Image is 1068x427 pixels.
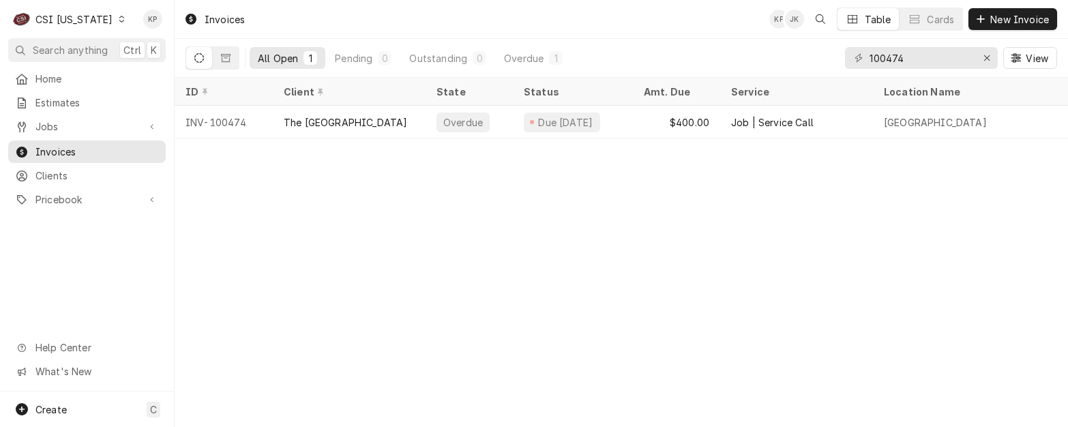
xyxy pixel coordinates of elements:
[968,8,1057,30] button: New Invoice
[381,51,389,65] div: 0
[35,192,138,207] span: Pricebook
[123,43,141,57] span: Ctrl
[436,85,502,99] div: State
[976,47,998,69] button: Erase input
[35,95,159,110] span: Estimates
[150,402,157,417] span: C
[552,51,560,65] div: 1
[8,38,166,62] button: Search anythingCtrlK
[35,364,158,379] span: What's New
[35,340,158,355] span: Help Center
[644,85,707,99] div: Amt. Due
[33,43,108,57] span: Search anything
[8,141,166,163] a: Invoices
[35,145,159,159] span: Invoices
[785,10,804,29] div: Jeff Kuehl's Avatar
[175,106,273,138] div: INV-100474
[537,115,595,130] div: Due [DATE]
[785,10,804,29] div: JK
[409,51,467,65] div: Outstanding
[810,8,831,30] button: Open search
[35,72,159,86] span: Home
[8,360,166,383] a: Go to What's New
[186,85,259,99] div: ID
[1023,51,1051,65] span: View
[35,12,113,27] div: CSI [US_STATE]
[35,119,138,134] span: Jobs
[8,91,166,114] a: Estimates
[475,51,484,65] div: 0
[143,10,162,29] div: KP
[335,51,372,65] div: Pending
[769,10,788,29] div: KP
[284,85,412,99] div: Client
[12,10,31,29] div: CSI Kentucky's Avatar
[306,51,314,65] div: 1
[35,404,67,415] span: Create
[151,43,157,57] span: K
[884,115,987,130] div: [GEOGRAPHIC_DATA]
[284,115,407,130] div: The [GEOGRAPHIC_DATA]
[442,115,484,130] div: Overdue
[504,51,544,65] div: Overdue
[8,336,166,359] a: Go to Help Center
[988,12,1052,27] span: New Invoice
[731,85,859,99] div: Service
[8,164,166,187] a: Clients
[258,51,298,65] div: All Open
[870,47,972,69] input: Keyword search
[524,85,619,99] div: Status
[35,168,159,183] span: Clients
[731,115,814,130] div: Job | Service Call
[884,85,1056,99] div: Location Name
[8,115,166,138] a: Go to Jobs
[143,10,162,29] div: Kym Parson's Avatar
[865,12,891,27] div: Table
[8,68,166,90] a: Home
[927,12,954,27] div: Cards
[769,10,788,29] div: Kym Parson's Avatar
[1003,47,1057,69] button: View
[8,188,166,211] a: Go to Pricebook
[633,106,720,138] div: $400.00
[12,10,31,29] div: C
